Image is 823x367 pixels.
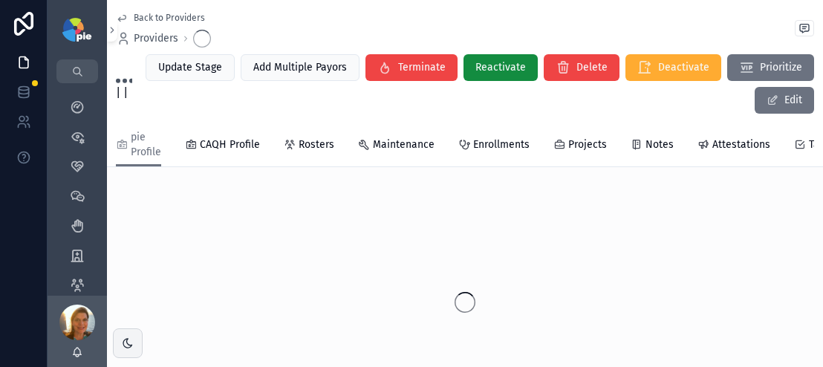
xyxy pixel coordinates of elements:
[185,131,260,161] a: CAQH Profile
[568,137,607,152] span: Projects
[253,60,347,75] span: Add Multiple Payors
[134,31,178,46] span: Providers
[241,54,360,81] button: Add Multiple Payors
[134,12,205,24] span: Back to Providers
[158,60,222,75] span: Update Stage
[755,87,814,114] button: Edit
[116,12,205,24] a: Back to Providers
[727,54,814,81] button: Prioritize
[658,60,709,75] span: Deactivate
[645,137,674,152] span: Notes
[760,60,802,75] span: Prioritize
[475,60,526,75] span: Reactivate
[48,83,107,296] div: scrollable content
[398,60,446,75] span: Terminate
[131,130,161,160] span: pie Profile
[576,60,608,75] span: Delete
[712,137,770,152] span: Attestations
[625,54,721,81] button: Deactivate
[553,131,607,161] a: Projects
[373,137,435,152] span: Maintenance
[463,54,538,81] button: Reactivate
[62,18,91,42] img: App logo
[458,131,530,161] a: Enrollments
[544,54,619,81] button: Delete
[631,131,674,161] a: Notes
[299,137,334,152] span: Rosters
[473,137,530,152] span: Enrollments
[146,54,235,81] button: Update Stage
[697,131,770,161] a: Attestations
[116,124,161,167] a: pie Profile
[116,31,178,46] a: Providers
[116,84,132,102] span: | |
[358,131,435,161] a: Maintenance
[284,131,334,161] a: Rosters
[200,137,260,152] span: CAQH Profile
[365,54,458,81] button: Terminate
